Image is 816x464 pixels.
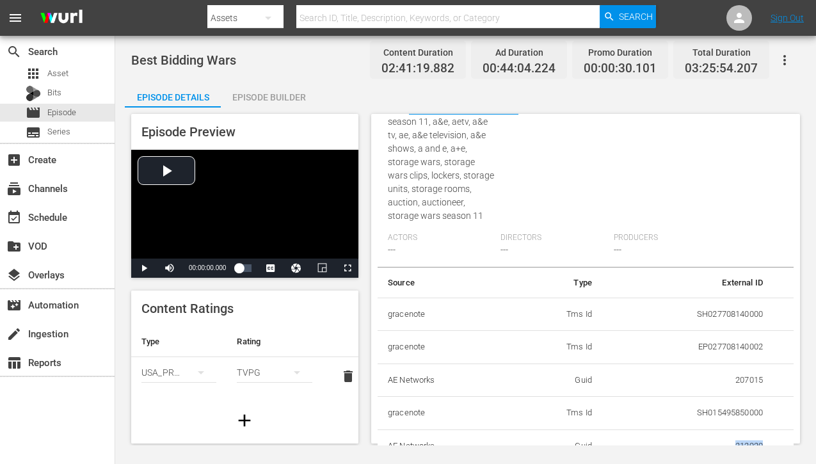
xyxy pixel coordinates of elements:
[378,397,511,430] th: gracenote
[378,268,511,298] th: Source
[619,5,653,28] span: Search
[6,152,22,168] span: Create
[221,82,317,108] button: Episode Builder
[6,355,22,371] span: Reports
[500,233,607,243] span: Directors
[614,233,721,243] span: Producers
[378,429,511,463] th: AE Networks
[258,259,284,278] button: Captions
[26,105,41,120] span: movie
[6,268,22,283] span: Overlays
[237,355,312,390] div: TVPG
[340,369,356,384] span: delete
[511,298,602,331] td: Tms Id
[483,44,556,61] div: Ad Duration
[602,331,773,364] td: EP027708140002
[685,61,758,76] span: 03:25:54.207
[125,82,221,113] div: Episode Details
[227,326,322,357] th: Rating
[483,61,556,76] span: 00:44:04.224
[602,364,773,397] td: 207015
[6,326,22,342] span: Ingestion
[131,259,157,278] button: Play
[47,67,68,80] span: Asset
[31,3,92,33] img: ans4CAIJ8jUAAAAAAAAAAAAAAAAAAAAAAAAgQb4GAAAAAAAAAAAAAAAAAAAAAAAAJMjXAAAAAAAAAAAAAAAAAAAAAAAAgAT5G...
[239,264,252,272] div: Progress Bar
[8,10,23,26] span: menu
[602,429,773,463] td: 212920
[47,125,70,138] span: Series
[602,397,773,430] td: SH015495850000
[500,244,508,255] span: ---
[602,298,773,331] td: SH027708140000
[584,44,657,61] div: Promo Duration
[511,331,602,364] td: Tms Id
[47,86,61,99] span: Bits
[6,239,22,254] span: VOD
[602,268,773,298] th: External ID
[333,361,364,392] button: delete
[131,150,358,278] div: Video Player
[47,106,76,119] span: Episode
[131,52,236,68] span: Best Bidding Wars
[614,244,621,255] span: ---
[388,244,396,255] span: ---
[378,364,511,397] th: AE Networks
[125,82,221,108] button: Episode Details
[284,259,309,278] button: Jump To Time
[141,355,216,390] div: USA_PR ([GEOGRAPHIC_DATA] ([GEOGRAPHIC_DATA]))
[685,44,758,61] div: Total Duration
[141,124,236,140] span: Episode Preview
[378,298,511,331] th: gracenote
[141,301,234,316] span: Content Ratings
[378,331,511,364] th: gracenote
[26,66,41,81] span: apps
[335,259,360,278] button: Fullscreen
[26,125,41,140] span: subtitles
[381,61,454,76] span: 02:41:19.882
[6,298,22,313] span: Automation
[157,259,182,278] button: Mute
[131,326,227,357] th: Type
[584,61,657,76] span: 00:00:30.101
[309,259,335,278] button: Picture-in-Picture
[511,429,602,463] td: Guid
[6,44,22,60] span: Search
[511,364,602,397] td: Guid
[378,268,794,463] table: simple table
[381,44,454,61] div: Content Duration
[511,397,602,430] td: Tms Id
[771,13,804,23] a: Sign Out
[600,5,656,28] button: Search
[388,233,495,243] span: Actors
[6,181,22,196] span: subscriptions
[221,82,317,113] div: Episode Builder
[511,268,602,298] th: Type
[131,326,358,397] table: simple table
[189,264,226,271] span: 00:00:00.000
[6,210,22,225] span: Schedule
